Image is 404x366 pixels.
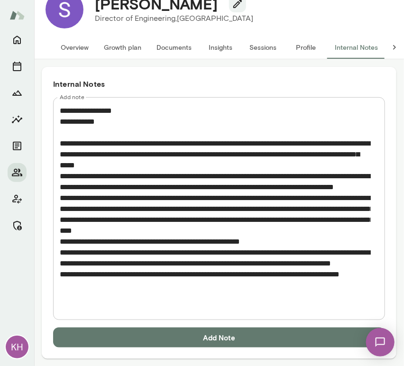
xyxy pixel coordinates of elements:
[8,216,27,235] button: Manage
[285,36,327,59] button: Profile
[199,36,242,59] button: Insights
[53,328,385,348] button: Add Note
[242,36,285,59] button: Sessions
[95,13,253,24] p: Director of Engineering, [GEOGRAPHIC_DATA]
[8,30,27,49] button: Home
[8,190,27,209] button: Client app
[149,36,199,59] button: Documents
[53,78,385,90] h6: Internal Notes
[8,110,27,129] button: Insights
[8,163,27,182] button: Members
[60,93,84,101] label: Add note
[8,57,27,76] button: Sessions
[9,6,25,24] img: Mento
[8,137,27,156] button: Documents
[53,36,96,59] button: Overview
[327,36,386,59] button: Internal Notes
[96,36,149,59] button: Growth plan
[8,83,27,102] button: Growth Plan
[6,336,28,358] div: KH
